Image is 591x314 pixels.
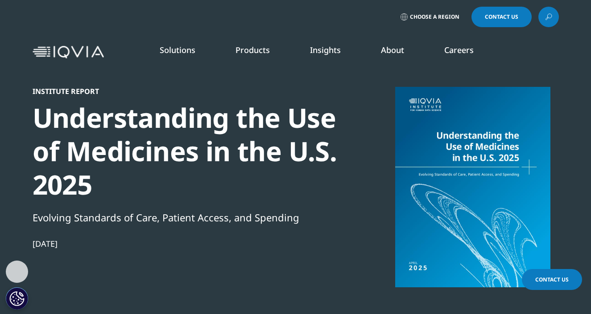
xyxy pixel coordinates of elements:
[33,101,339,201] div: Understanding the Use of Medicines in the U.S. 2025
[471,7,532,27] a: Contact Us
[485,14,518,20] span: Contact Us
[33,238,339,249] div: [DATE]
[522,269,582,290] a: Contact Us
[535,276,569,283] span: Contact Us
[33,46,104,59] img: IQVIA Healthcare Information Technology and Pharma Clinical Research Company
[236,45,270,55] a: Products
[160,45,195,55] a: Solutions
[33,210,339,225] div: Evolving Standards of Care, Patient Access, and Spending
[33,87,339,96] div: Institute Report
[410,13,459,20] span: Choose a Region
[107,31,559,73] nav: Primary
[381,45,404,55] a: About
[6,287,28,310] button: Cookies Settings
[310,45,341,55] a: Insights
[444,45,474,55] a: Careers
